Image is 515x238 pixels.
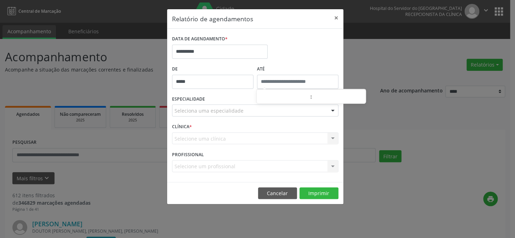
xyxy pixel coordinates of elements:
[310,90,312,104] span: :
[172,14,253,23] h5: Relatório de agendamentos
[172,121,192,132] label: CLÍNICA
[172,149,204,160] label: PROFISSIONAL
[172,34,228,45] label: DATA DE AGENDAMENTO
[257,90,310,104] input: Hour
[174,107,244,114] span: Seleciona uma especialidade
[258,187,297,199] button: Cancelar
[312,90,366,104] input: Minute
[172,64,253,75] label: De
[257,64,338,75] label: ATÉ
[172,94,205,105] label: ESPECIALIDADE
[329,9,343,27] button: Close
[299,187,338,199] button: Imprimir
